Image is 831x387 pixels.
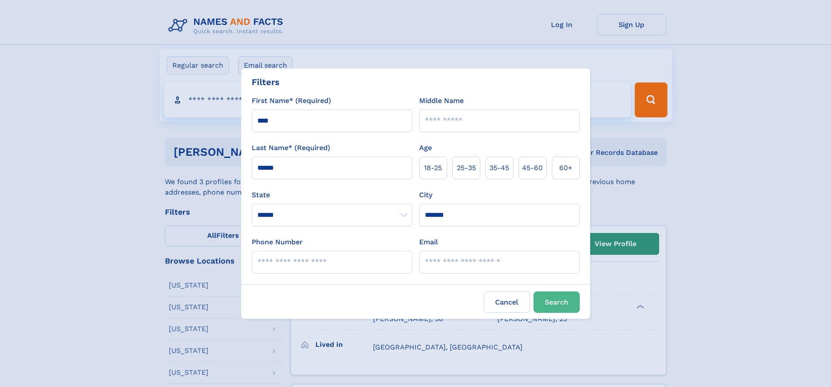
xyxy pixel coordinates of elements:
label: Cancel [484,291,530,313]
label: Age [419,143,432,153]
label: State [252,190,412,200]
button: Search [533,291,580,313]
div: Filters [252,75,280,89]
label: Phone Number [252,237,303,247]
label: City [419,190,432,200]
span: 35‑45 [489,163,509,173]
span: 60+ [559,163,572,173]
label: Last Name* (Required) [252,143,330,153]
span: 18‑25 [424,163,442,173]
span: 25‑35 [457,163,476,173]
label: Email [419,237,438,247]
span: 45‑60 [522,163,543,173]
label: Middle Name [419,96,464,106]
label: First Name* (Required) [252,96,331,106]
